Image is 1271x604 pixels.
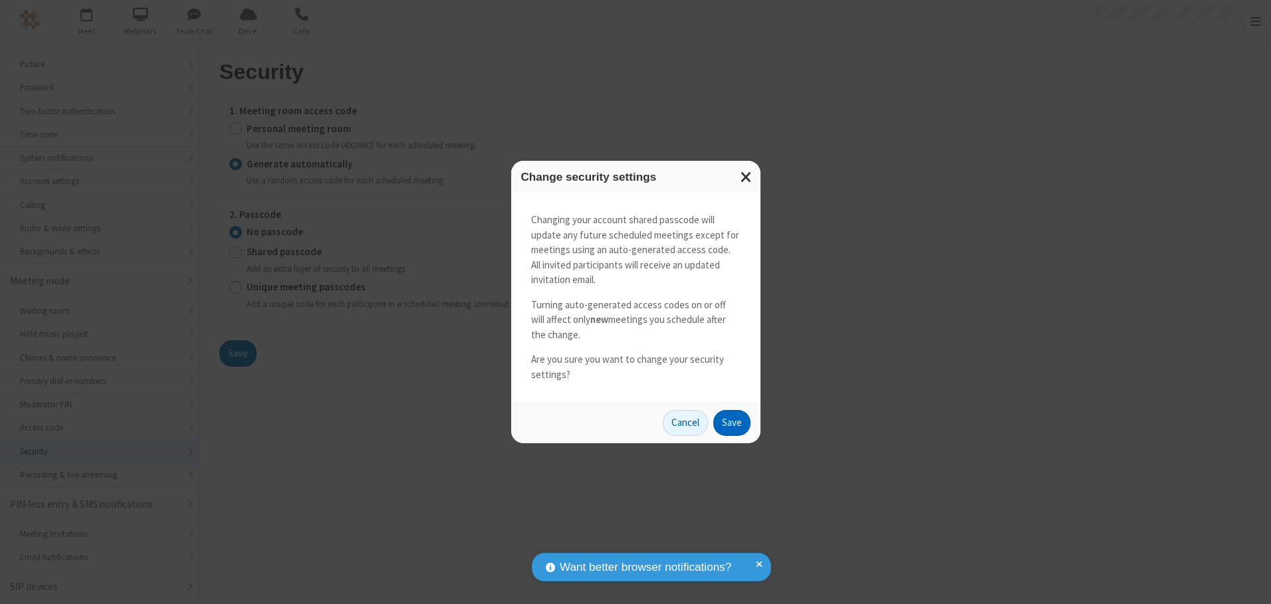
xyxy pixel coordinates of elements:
button: Cancel [663,410,708,437]
p: Are you sure you want to change your security settings? [531,352,741,382]
span: Want better browser notifications? [560,559,731,576]
button: Save [713,410,751,437]
p: Changing your account shared passcode will update any future scheduled meetings except for meetin... [531,213,741,288]
button: Close modal [733,161,760,193]
p: Turning auto-generated access codes on or off will affect only meetings you schedule after the ch... [531,298,741,343]
strong: new [590,313,608,326]
h3: Change security settings [521,171,751,183]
